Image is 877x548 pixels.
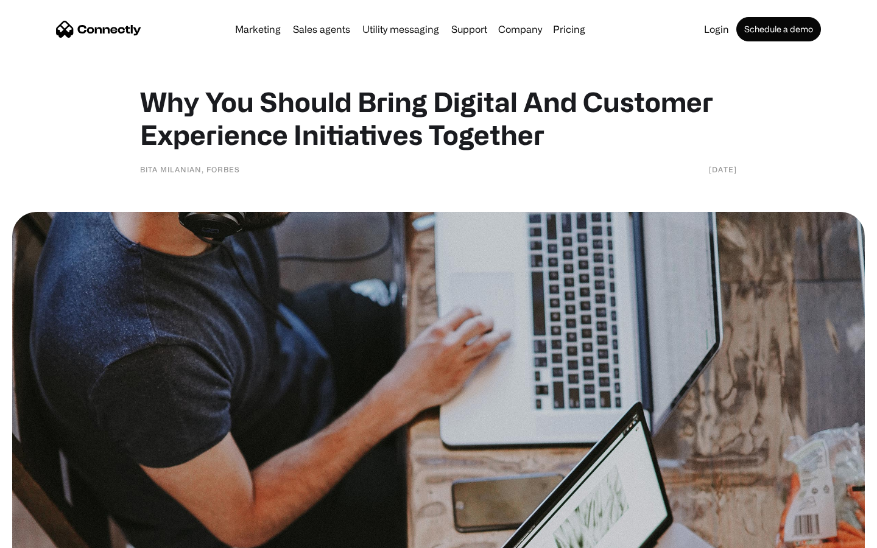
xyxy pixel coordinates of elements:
[140,163,240,175] div: Bita Milanian, Forbes
[548,24,590,34] a: Pricing
[709,163,737,175] div: [DATE]
[140,85,737,151] h1: Why You Should Bring Digital And Customer Experience Initiatives Together
[24,527,73,544] ul: Language list
[446,24,492,34] a: Support
[230,24,286,34] a: Marketing
[288,24,355,34] a: Sales agents
[736,17,821,41] a: Schedule a demo
[12,527,73,544] aside: Language selected: English
[357,24,444,34] a: Utility messaging
[498,21,542,38] div: Company
[699,24,734,34] a: Login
